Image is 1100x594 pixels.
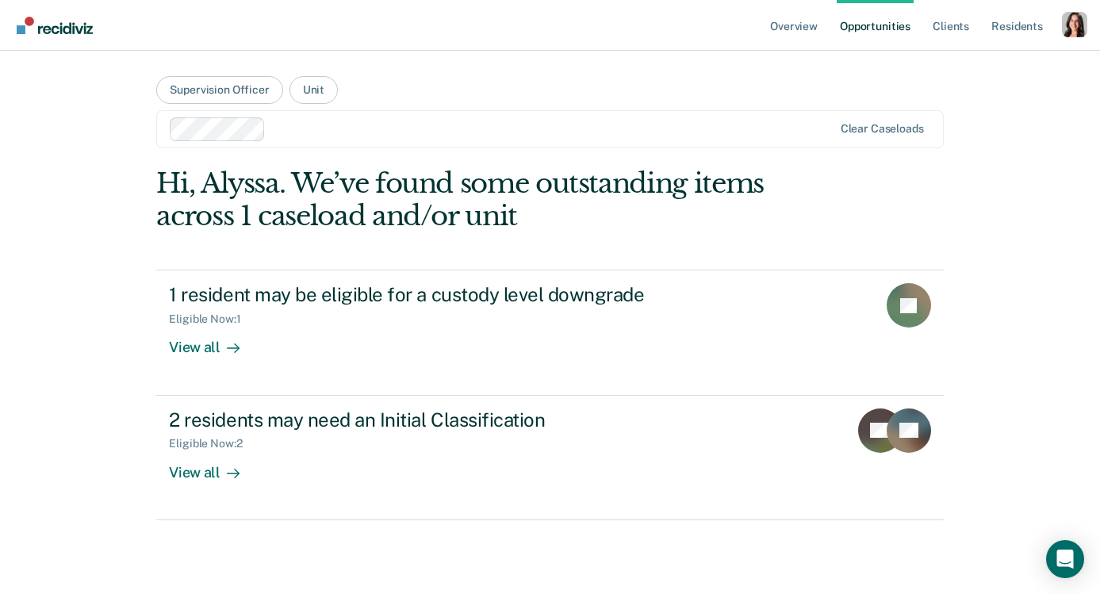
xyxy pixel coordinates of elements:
[1046,540,1084,578] div: Open Intercom Messenger
[156,270,943,395] a: 1 resident may be eligible for a custody level downgradeEligible Now:1View all
[169,450,258,481] div: View all
[17,17,93,34] img: Recidiviz
[156,167,786,232] div: Hi, Alyssa. We’ve found some outstanding items across 1 caseload and/or unit
[841,122,924,136] div: Clear caseloads
[169,326,258,357] div: View all
[289,76,338,104] button: Unit
[169,283,726,306] div: 1 resident may be eligible for a custody level downgrade
[169,408,726,431] div: 2 residents may need an Initial Classification
[156,76,282,104] button: Supervision Officer
[169,312,253,326] div: Eligible Now : 1
[169,437,255,450] div: Eligible Now : 2
[156,396,943,520] a: 2 residents may need an Initial ClassificationEligible Now:2View all
[1062,12,1087,37] button: Profile dropdown button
